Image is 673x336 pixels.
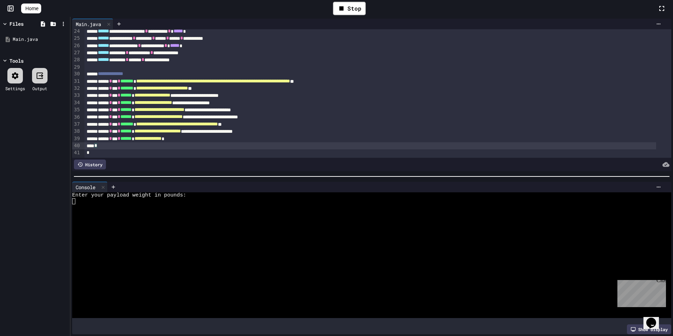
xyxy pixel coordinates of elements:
[13,36,68,43] div: Main.java
[72,28,81,35] div: 24
[10,20,24,27] div: Files
[72,192,186,198] span: Enter your payload weight in pounds:
[72,99,81,106] div: 34
[615,277,666,307] iframe: chat widget
[72,128,81,135] div: 38
[627,324,671,334] div: Show display
[72,106,81,113] div: 35
[72,70,81,77] div: 30
[72,78,81,85] div: 31
[72,42,81,49] div: 26
[74,160,106,169] div: History
[72,135,81,142] div: 39
[72,49,81,56] div: 27
[72,114,81,121] div: 36
[72,19,113,29] div: Main.java
[72,64,81,71] div: 29
[21,4,41,13] a: Home
[72,183,99,191] div: Console
[3,3,49,45] div: Chat with us now!Close
[72,121,81,128] div: 37
[72,92,81,99] div: 33
[72,142,81,149] div: 40
[72,20,105,28] div: Main.java
[5,85,25,92] div: Settings
[643,308,666,329] iframe: chat widget
[72,182,108,192] div: Console
[72,85,81,92] div: 32
[72,149,81,156] div: 41
[10,57,24,64] div: Tools
[32,85,47,92] div: Output
[72,56,81,63] div: 28
[25,5,38,12] span: Home
[72,35,81,42] div: 25
[333,2,366,15] div: Stop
